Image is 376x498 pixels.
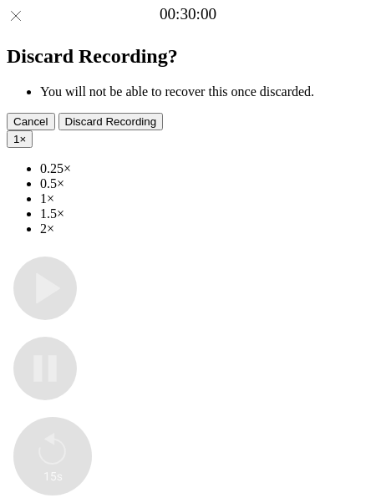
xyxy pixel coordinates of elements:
[7,130,33,148] button: 1×
[13,133,19,145] span: 1
[40,176,369,191] li: 0.5×
[40,161,369,176] li: 0.25×
[40,191,369,206] li: 1×
[7,113,55,130] button: Cancel
[160,5,216,23] a: 00:30:00
[40,206,369,221] li: 1.5×
[40,84,369,99] li: You will not be able to recover this once discarded.
[40,221,369,236] li: 2×
[58,113,164,130] button: Discard Recording
[7,45,369,68] h2: Discard Recording?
